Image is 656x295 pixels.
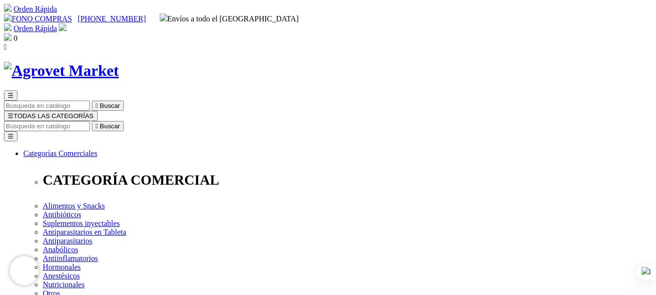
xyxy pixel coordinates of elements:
a: Nutricionales [43,280,84,289]
a: FONO COMPRAS [4,15,72,23]
a: Hormonales [43,263,81,271]
a: Anabólicos [43,245,78,254]
span: Buscar [100,122,120,130]
img: shopping-bag.svg [4,33,12,41]
button: ☰TODAS LAS CATEGORÍAS [4,111,98,121]
img: Agrovet Market [4,62,119,80]
button:  Buscar [92,101,124,111]
i:  [96,122,98,130]
span: Envíos a todo el [GEOGRAPHIC_DATA] [160,15,299,23]
span: ☰ [8,112,14,120]
img: phone.svg [4,14,12,21]
img: shopping-cart.svg [4,4,12,12]
input: Buscar [4,121,90,131]
p: CATEGORÍA COMERCIAL [43,172,652,188]
a: Alimentos y Snacks [43,202,105,210]
button: ☰ [4,131,17,141]
a: Antiparasitarios en Tableta [43,228,126,236]
a: Antiinflamatorios [43,254,98,262]
a: Categorías Comerciales [23,149,97,157]
img: delivery-truck.svg [160,14,168,21]
a: Suplementos inyectables [43,219,120,227]
span: ☰ [8,92,14,99]
a: Orden Rápida [14,5,57,13]
iframe: Brevo live chat [10,256,39,285]
a: Antibióticos [43,210,81,219]
span: 0 [14,34,17,42]
a: Acceda a su cuenta de cliente [59,24,67,33]
i:  [4,43,7,51]
button: ☰ [4,90,17,101]
a: Orden Rápida [14,24,57,33]
a: Antiparasitarios [43,237,92,245]
i:  [96,102,98,109]
a: [PHONE_NUMBER] [78,15,146,23]
button:  Buscar [92,121,124,131]
img: shopping-cart.svg [4,23,12,31]
span: Buscar [100,102,120,109]
img: user.svg [59,23,67,31]
a: Anestésicos [43,272,80,280]
input: Buscar [4,101,90,111]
